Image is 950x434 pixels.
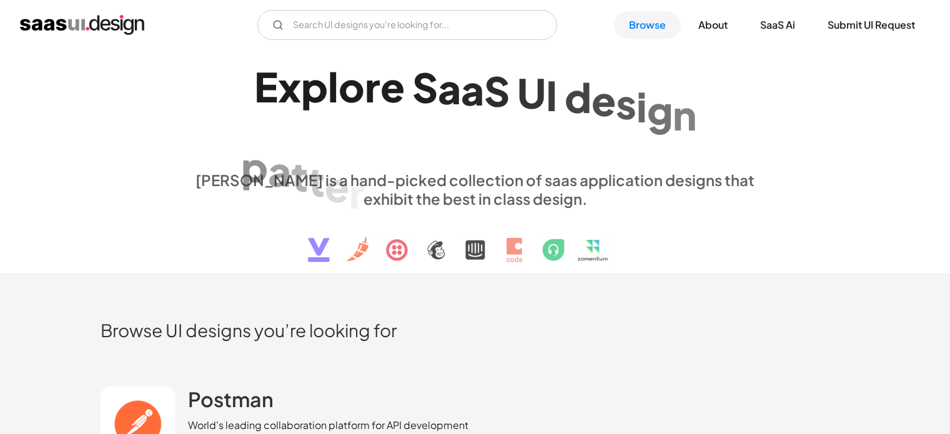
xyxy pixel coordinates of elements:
[241,142,268,190] div: p
[188,387,274,412] h2: Postman
[438,64,461,112] div: a
[616,79,636,127] div: s
[286,208,665,273] img: text, icon, saas logo
[484,67,510,115] div: S
[683,11,743,39] a: About
[565,73,591,121] div: d
[301,62,328,111] div: p
[546,71,557,119] div: I
[813,11,930,39] a: Submit UI Request
[647,86,673,134] div: g
[636,82,647,131] div: i
[188,418,468,433] div: World's leading collaboration platform for API development
[591,76,616,124] div: e
[328,62,339,111] div: l
[365,62,380,111] div: r
[254,62,278,111] div: E
[188,387,274,418] a: Postman
[325,163,349,211] div: e
[188,62,763,159] h1: Explore SaaS UI design patterns & interactions.
[745,11,810,39] a: SaaS Ai
[673,90,696,138] div: n
[349,169,365,217] div: r
[412,63,438,111] div: S
[101,319,850,341] h2: Browse UI designs you’re looking for
[20,15,144,35] a: home
[614,11,681,39] a: Browse
[268,147,291,195] div: a
[257,10,557,40] form: Email Form
[339,62,365,111] div: o
[380,62,405,111] div: e
[188,170,763,208] div: [PERSON_NAME] is a hand-picked collection of saas application designs that exhibit the best in cl...
[461,65,484,113] div: a
[278,62,301,111] div: x
[257,10,557,40] input: Search UI designs you're looking for...
[308,157,325,205] div: t
[291,152,308,200] div: t
[517,69,546,117] div: U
